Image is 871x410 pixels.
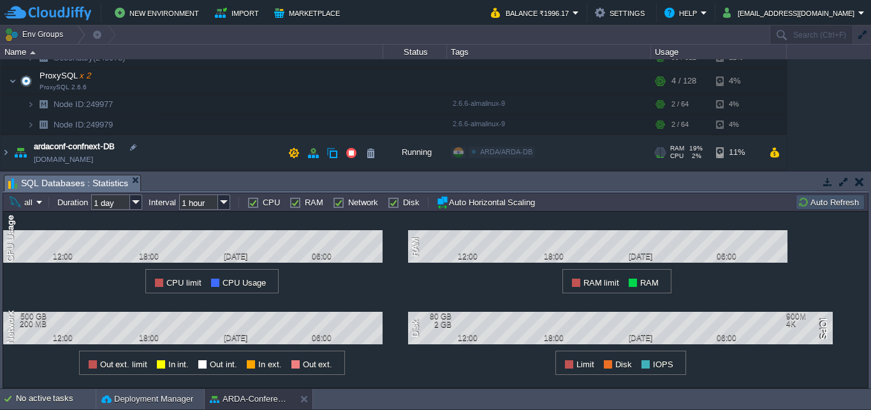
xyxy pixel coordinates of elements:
button: Env Groups [4,26,68,43]
span: In ext. [258,360,282,369]
div: 2 / 64 [671,94,689,114]
div: [DATE] [219,333,251,342]
div: 18:00 [538,333,570,342]
div: 200 MB [5,319,47,328]
span: ProxySQL 2.6.6 [40,84,87,91]
div: Name [1,45,383,59]
span: 2.6.6-almalinux-9 [453,120,505,128]
span: SQL Databases : Statistics [8,175,128,191]
img: AMDAwAAAACH5BAEAAAAALAAAAAABAAEAAAICRAEAOw== [27,115,34,135]
div: CPU Usage [3,213,18,263]
div: Running [383,135,447,170]
span: IOPS [653,360,673,369]
span: 2.6.6-almalinux-9 [453,99,505,107]
div: [DATE] [624,252,656,261]
img: AMDAwAAAACH5BAEAAAAALAAAAAABAAEAAAICRAEAOw== [11,135,29,170]
label: Duration [57,198,88,207]
div: 12:00 [47,252,79,261]
div: Usage [652,45,786,59]
label: CPU [263,198,280,207]
span: Out ext. [303,360,333,369]
div: 4% [716,115,758,135]
a: ardaconf-confnext-DB [34,140,115,153]
div: Tags [448,45,650,59]
button: [EMAIL_ADDRESS][DOMAIN_NAME] [723,5,858,20]
img: AMDAwAAAACH5BAEAAAAALAAAAAABAAEAAAICRAEAOw== [30,51,36,54]
div: 4% [716,68,758,94]
span: 249977 [52,99,115,110]
button: ARDA-Conference-DB [210,393,290,406]
a: Node ID:249979 [52,119,115,130]
button: Balance ₹1996.17 [491,5,573,20]
span: ARDA/ARDA-DB [480,148,532,156]
div: 900M [786,312,828,321]
div: Status [384,45,446,59]
div: Disk [408,318,423,338]
button: Marketplace [274,5,344,20]
button: Auto Refresh [798,196,863,208]
span: x 2 [78,71,91,80]
div: 06:00 [306,252,338,261]
div: 18:00 [538,252,570,261]
div: 06:00 [306,333,338,342]
div: 06:00 [711,252,743,261]
span: Node ID: [54,99,86,109]
div: IOPS [814,316,830,340]
label: Disk [403,198,420,207]
div: 4 / 128 [671,68,696,94]
span: 249979 [52,119,115,130]
div: 18:00 [133,252,165,261]
button: all [8,196,36,208]
span: CPU [670,152,684,160]
button: Settings [595,5,648,20]
button: Help [664,5,701,20]
span: Out int. [210,360,237,369]
span: 2% [689,152,701,160]
div: 11% [716,135,758,170]
div: 2 / 64 [671,115,689,135]
span: ProxySQL [38,70,92,81]
div: [DATE] [624,333,656,342]
div: 4% [716,94,758,114]
img: AMDAwAAAACH5BAEAAAAALAAAAAABAAEAAAICRAEAOw== [34,115,52,135]
div: No active tasks [16,389,96,409]
label: RAM [305,198,323,207]
button: New Environment [115,5,203,20]
button: Auto Horizontal Scaling [436,196,539,209]
div: [DATE] [219,252,251,261]
span: 19% [689,145,703,152]
span: CPU limit [166,278,201,288]
a: Node ID:249977 [52,99,115,110]
span: Limit [576,360,594,369]
span: Disk [615,360,632,369]
div: 2 GB [410,320,451,329]
div: 4K [786,319,828,328]
span: [DOMAIN_NAME] [34,153,93,166]
button: Deployment Manager [101,393,193,406]
div: 12:00 [452,333,484,342]
img: CloudJiffy [4,5,91,21]
img: AMDAwAAAACH5BAEAAAAALAAAAAABAAEAAAICRAEAOw== [27,94,34,114]
div: Network [3,309,18,344]
div: 06:00 [711,333,743,342]
img: AMDAwAAAACH5BAEAAAAALAAAAAABAAEAAAICRAEAOw== [9,68,17,94]
div: 18:00 [133,333,165,342]
span: RAM [670,145,684,152]
div: 80 GB [410,312,451,321]
div: 12:00 [452,252,484,261]
img: AMDAwAAAACH5BAEAAAAALAAAAAABAAEAAAICRAEAOw== [1,135,11,170]
span: RAM limit [583,278,620,288]
img: AMDAwAAAACH5BAEAAAAALAAAAAABAAEAAAICRAEAOw== [34,94,52,114]
label: Interval [149,198,176,207]
img: AMDAwAAAACH5BAEAAAAALAAAAAABAAEAAAICRAEAOw== [17,68,35,94]
span: Out ext. limit [100,360,147,369]
span: Node ID: [54,120,86,129]
span: In int. [168,360,189,369]
label: Network [348,198,378,207]
div: 500 GB [5,312,47,321]
a: ProxySQLx 2ProxySQL 2.6.6 [38,71,92,80]
span: CPU Usage [223,278,266,288]
div: 12:00 [47,333,79,342]
button: Import [215,5,263,20]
